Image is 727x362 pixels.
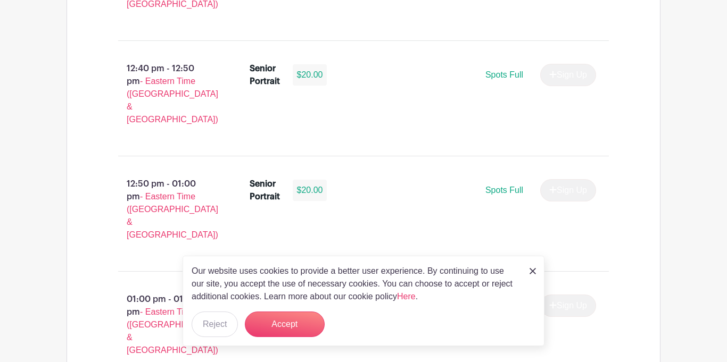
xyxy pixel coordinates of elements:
[250,178,280,203] div: Senior Portrait
[250,62,280,88] div: Senior Portrait
[127,307,218,355] span: - Eastern Time ([GEOGRAPHIC_DATA] & [GEOGRAPHIC_DATA])
[397,292,416,301] a: Here
[101,58,233,130] p: 12:40 pm - 12:50 pm
[101,289,233,361] p: 01:00 pm - 01:10 pm
[127,192,218,239] span: - Eastern Time ([GEOGRAPHIC_DATA] & [GEOGRAPHIC_DATA])
[293,64,327,86] div: $20.00
[530,268,536,274] img: close_button-5f87c8562297e5c2d7936805f587ecaba9071eb48480494691a3f1689db116b3.svg
[485,70,523,79] span: Spots Full
[245,312,325,337] button: Accept
[192,265,518,303] p: Our website uses cookies to provide a better user experience. By continuing to use our site, you ...
[127,77,218,124] span: - Eastern Time ([GEOGRAPHIC_DATA] & [GEOGRAPHIC_DATA])
[293,180,327,201] div: $20.00
[192,312,238,337] button: Reject
[101,173,233,246] p: 12:50 pm - 01:00 pm
[485,186,523,195] span: Spots Full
